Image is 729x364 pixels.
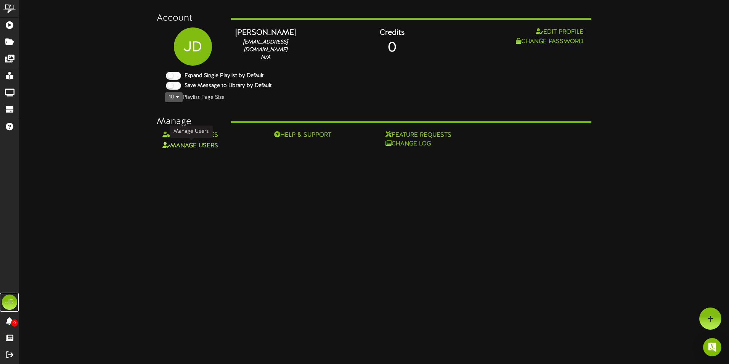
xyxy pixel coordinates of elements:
[2,295,17,310] div: JD
[274,131,363,140] a: Help & Support
[703,338,721,356] div: Open Intercom Messenger
[235,39,296,54] div: [EMAIL_ADDRESS][DOMAIN_NAME]
[235,27,296,39] div: [PERSON_NAME]
[533,27,586,37] button: Edit Profile
[165,92,183,102] button: 10
[385,140,474,148] a: Change Log
[162,142,218,149] a: Manage Users
[157,13,220,23] h3: Account
[157,117,220,127] h3: Manage
[307,27,477,39] div: Credits
[514,37,586,47] button: Change Password
[157,92,591,103] div: Playlist Page Size
[385,131,474,140] a: Feature Requests
[11,319,18,327] span: 0
[179,72,264,80] label: Expand Single Playlist by Default
[235,54,296,61] div: N/A
[307,39,477,58] div: 0
[179,82,272,90] label: Save Message to Library by Default
[174,27,212,58] div: JD
[162,132,218,139] a: Manage Roles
